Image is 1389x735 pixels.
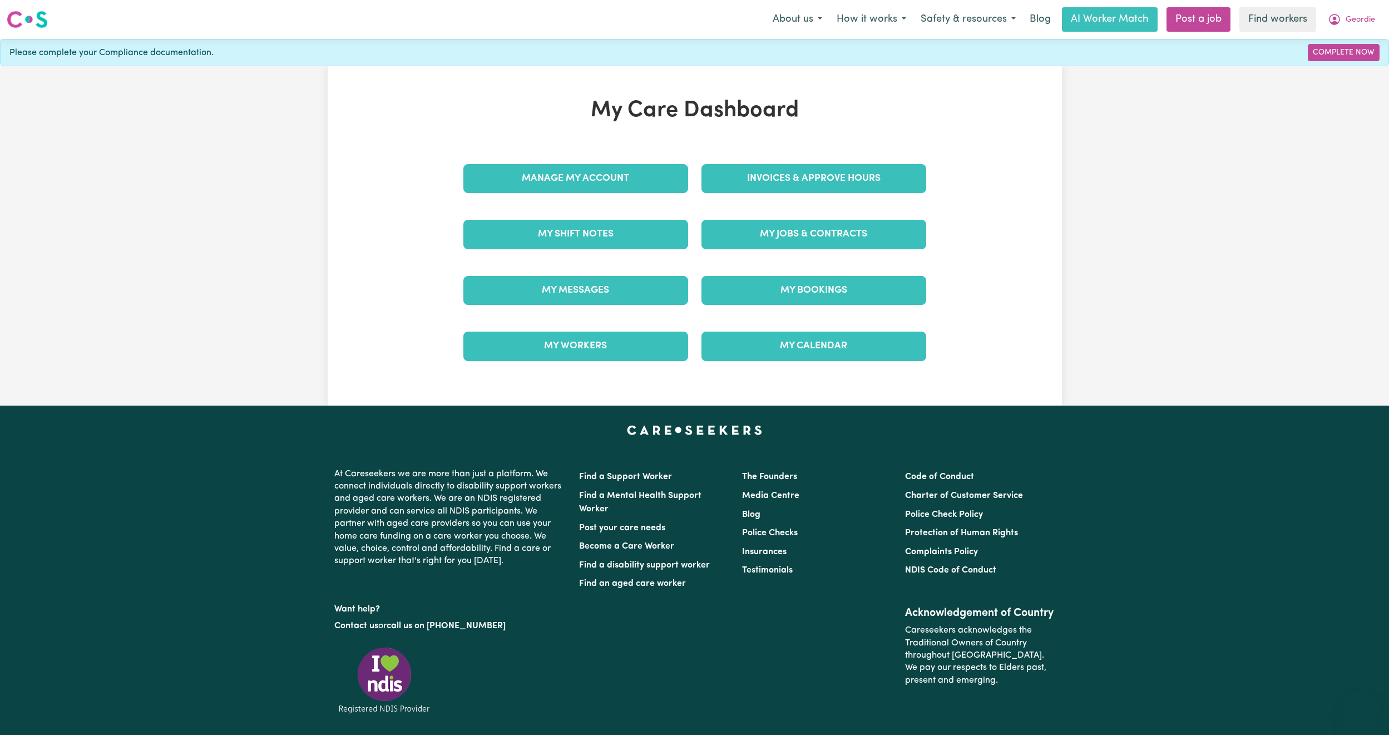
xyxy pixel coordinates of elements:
[334,615,566,637] p: or
[829,8,913,31] button: How it works
[905,547,978,556] a: Complaints Policy
[701,332,926,361] a: My Calendar
[742,566,793,575] a: Testimonials
[463,164,688,193] a: Manage My Account
[334,463,566,572] p: At Careseekers we are more than just a platform. We connect individuals directly to disability su...
[742,472,797,481] a: The Founders
[579,579,686,588] a: Find an aged care worker
[1062,7,1158,32] a: AI Worker Match
[905,620,1055,691] p: Careseekers acknowledges the Traditional Owners of Country throughout [GEOGRAPHIC_DATA]. We pay o...
[579,491,701,514] a: Find a Mental Health Support Worker
[905,491,1023,500] a: Charter of Customer Service
[905,606,1055,620] h2: Acknowledgement of Country
[701,276,926,305] a: My Bookings
[463,332,688,361] a: My Workers
[1346,14,1375,26] span: Geordie
[334,599,566,615] p: Want help?
[627,426,762,435] a: Careseekers home page
[905,472,974,481] a: Code of Conduct
[913,8,1023,31] button: Safety & resources
[1344,690,1380,726] iframe: Button to launch messaging window, conversation in progress
[9,46,214,60] span: Please complete your Compliance documentation.
[1239,7,1316,32] a: Find workers
[905,510,983,519] a: Police Check Policy
[742,529,798,537] a: Police Checks
[701,220,926,249] a: My Jobs & Contracts
[1166,7,1230,32] a: Post a job
[701,164,926,193] a: Invoices & Approve Hours
[334,621,378,630] a: Contact us
[905,529,1018,537] a: Protection of Human Rights
[742,491,799,500] a: Media Centre
[905,566,996,575] a: NDIS Code of Conduct
[579,542,674,551] a: Become a Care Worker
[579,524,665,532] a: Post your care needs
[334,645,434,715] img: Registered NDIS provider
[387,621,506,630] a: call us on [PHONE_NUMBER]
[742,547,787,556] a: Insurances
[579,561,710,570] a: Find a disability support worker
[1321,8,1382,31] button: My Account
[765,8,829,31] button: About us
[463,220,688,249] a: My Shift Notes
[579,472,672,481] a: Find a Support Worker
[7,7,48,32] a: Careseekers logo
[7,9,48,29] img: Careseekers logo
[457,97,933,124] h1: My Care Dashboard
[463,276,688,305] a: My Messages
[1023,7,1057,32] a: Blog
[742,510,760,519] a: Blog
[1308,44,1380,61] a: Complete Now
